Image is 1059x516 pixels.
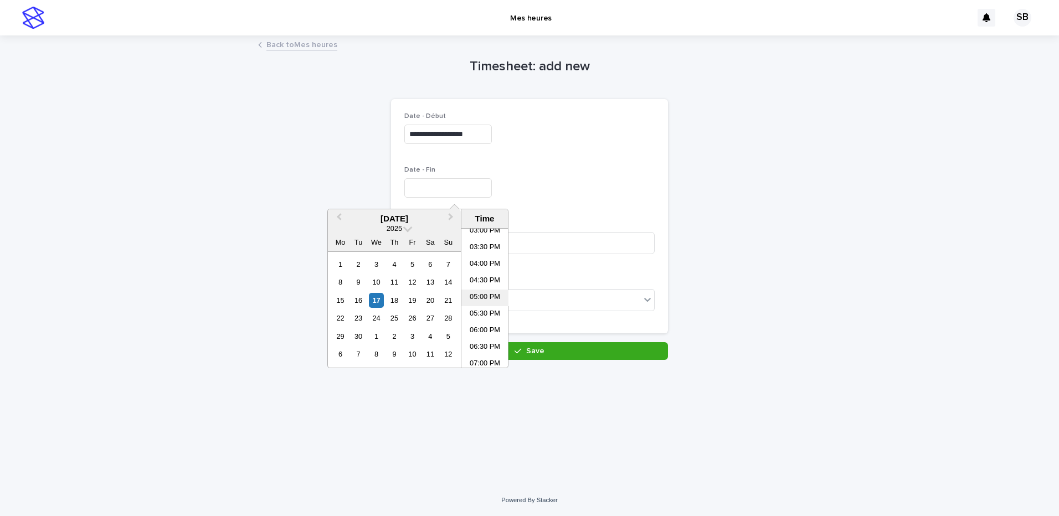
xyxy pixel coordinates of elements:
div: Choose Thursday, 25 September 2025 [387,311,402,326]
div: Choose Friday, 5 September 2025 [405,257,420,272]
span: 2025 [387,224,402,233]
div: Choose Tuesday, 9 September 2025 [351,275,366,290]
div: month 2025-09 [331,255,457,363]
div: Choose Thursday, 11 September 2025 [387,275,402,290]
div: Choose Tuesday, 23 September 2025 [351,311,366,326]
div: Choose Saturday, 13 September 2025 [423,275,438,290]
div: Choose Monday, 15 September 2025 [333,293,348,308]
div: Choose Wednesday, 8 October 2025 [369,347,384,362]
div: Choose Saturday, 4 October 2025 [423,329,438,344]
a: Powered By Stacker [501,497,557,503]
div: Su [441,235,456,250]
div: Choose Tuesday, 2 September 2025 [351,257,366,272]
div: Choose Tuesday, 30 September 2025 [351,329,366,344]
h1: Timesheet: add new [391,59,668,75]
div: Choose Friday, 10 October 2025 [405,347,420,362]
div: Tu [351,235,366,250]
div: Choose Saturday, 11 October 2025 [423,347,438,362]
div: Choose Thursday, 4 September 2025 [387,257,402,272]
div: SB [1014,9,1031,27]
button: Save [391,342,668,360]
div: Choose Thursday, 2 October 2025 [387,329,402,344]
li: 06:30 PM [461,339,508,356]
div: Choose Friday, 26 September 2025 [405,311,420,326]
div: Choose Thursday, 9 October 2025 [387,347,402,362]
a: Back toMes heures [266,38,337,50]
div: We [369,235,384,250]
span: Date - Début [404,113,446,120]
div: Choose Sunday, 7 September 2025 [441,257,456,272]
div: Choose Sunday, 12 October 2025 [441,347,456,362]
span: Date - Fin [404,167,435,173]
div: Choose Friday, 3 October 2025 [405,329,420,344]
div: Choose Friday, 12 September 2025 [405,275,420,290]
li: 03:30 PM [461,240,508,256]
li: 06:00 PM [461,323,508,339]
li: 07:00 PM [461,356,508,373]
div: Choose Thursday, 18 September 2025 [387,293,402,308]
div: Choose Sunday, 28 September 2025 [441,311,456,326]
div: Choose Tuesday, 16 September 2025 [351,293,366,308]
div: Choose Sunday, 5 October 2025 [441,329,456,344]
div: Choose Tuesday, 7 October 2025 [351,347,366,362]
div: [DATE] [328,214,461,224]
li: 05:30 PM [461,306,508,323]
div: Choose Wednesday, 10 September 2025 [369,275,384,290]
div: Time [464,214,505,224]
div: Choose Saturday, 20 September 2025 [423,293,438,308]
div: Choose Friday, 19 September 2025 [405,293,420,308]
div: Choose Sunday, 21 September 2025 [441,293,456,308]
div: Choose Saturday, 6 September 2025 [423,257,438,272]
button: Previous Month [329,210,347,228]
div: Choose Wednesday, 24 September 2025 [369,311,384,326]
span: Save [526,347,544,355]
div: Fr [405,235,420,250]
div: Mo [333,235,348,250]
div: Choose Wednesday, 1 October 2025 [369,329,384,344]
img: stacker-logo-s-only.png [22,7,44,29]
div: Choose Wednesday, 17 September 2025 [369,293,384,308]
div: Choose Monday, 6 October 2025 [333,347,348,362]
li: 04:30 PM [461,273,508,290]
div: Choose Sunday, 14 September 2025 [441,275,456,290]
div: Choose Monday, 22 September 2025 [333,311,348,326]
div: Th [387,235,402,250]
div: Sa [423,235,438,250]
div: Choose Saturday, 27 September 2025 [423,311,438,326]
li: 03:00 PM [461,223,508,240]
div: Choose Monday, 1 September 2025 [333,257,348,272]
li: 05:00 PM [461,290,508,306]
button: Next Month [443,210,461,228]
li: 04:00 PM [461,256,508,273]
div: Choose Monday, 29 September 2025 [333,329,348,344]
div: Choose Monday, 8 September 2025 [333,275,348,290]
div: Choose Wednesday, 3 September 2025 [369,257,384,272]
